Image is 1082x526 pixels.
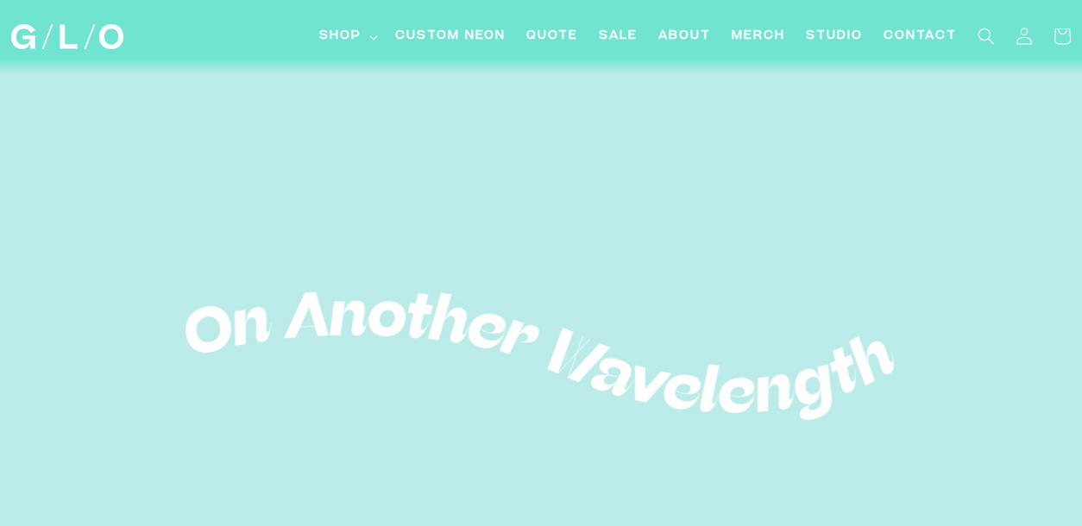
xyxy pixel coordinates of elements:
[806,28,863,46] span: Studio
[11,24,123,49] img: GLO Studio
[309,17,385,56] summary: Shop
[873,17,967,56] a: Contact
[526,28,578,46] span: Quote
[732,28,785,46] span: Merch
[721,17,796,56] a: Merch
[967,17,1005,55] summary: Search
[599,28,638,46] span: SALE
[884,28,957,46] span: Contact
[796,17,873,56] a: Studio
[658,28,711,46] span: About
[771,285,1082,526] iframe: Chat Widget
[516,17,588,56] a: Quote
[588,17,648,56] a: SALE
[395,28,506,46] span: Custom Neon
[4,18,129,56] a: GLO Studio
[385,17,516,56] a: Custom Neon
[319,28,362,46] span: Shop
[648,17,721,56] a: About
